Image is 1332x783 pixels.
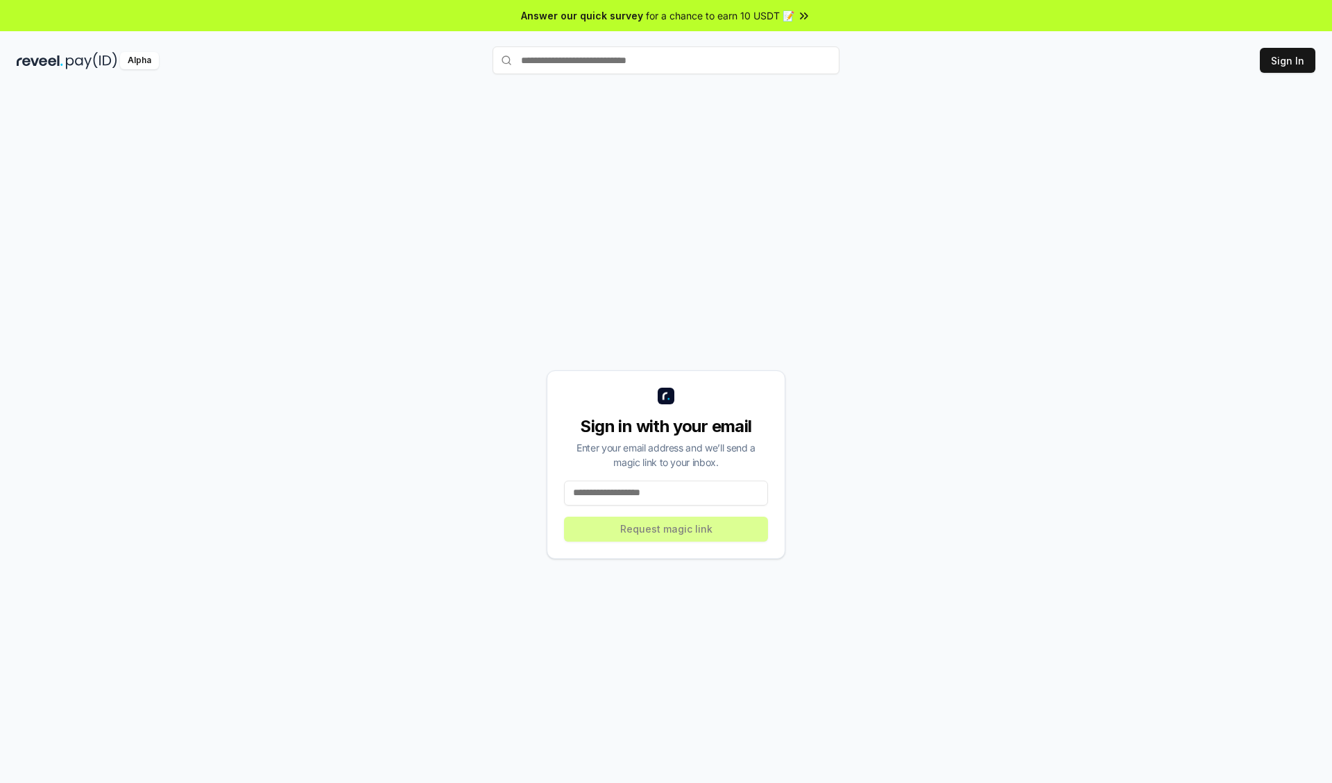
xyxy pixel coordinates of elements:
div: Enter your email address and we’ll send a magic link to your inbox. [564,440,768,470]
img: logo_small [658,388,674,404]
div: Sign in with your email [564,415,768,438]
span: for a chance to earn 10 USDT 📝 [646,8,794,23]
img: pay_id [66,52,117,69]
button: Sign In [1260,48,1315,73]
div: Alpha [120,52,159,69]
span: Answer our quick survey [521,8,643,23]
img: reveel_dark [17,52,63,69]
